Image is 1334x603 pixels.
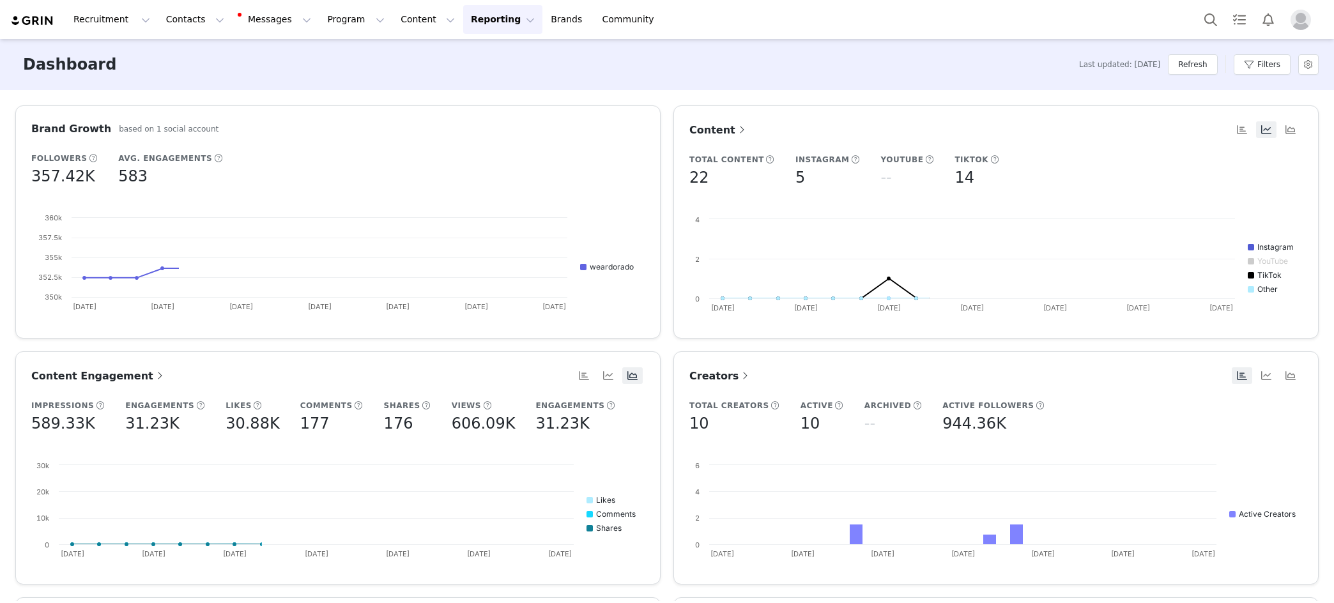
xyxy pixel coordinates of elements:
text: [DATE] [229,302,253,311]
h5: 14 [954,166,974,189]
h5: Active Followers [942,400,1034,411]
text: [DATE] [794,303,818,312]
h5: 944.36K [942,412,1006,435]
text: [DATE] [1043,303,1067,312]
text: [DATE] [951,549,975,558]
button: Refresh [1168,54,1217,75]
button: Messages [233,5,319,34]
h5: Total Content [689,154,764,165]
h5: Comments [300,400,353,411]
h5: Impressions [31,400,94,411]
text: TikTok [1257,270,1282,280]
h5: Shares [384,400,420,411]
button: Notifications [1254,5,1282,34]
button: Reporting [463,5,542,34]
h5: YouTube [880,154,923,165]
text: 10k [36,514,49,523]
text: 0 [45,540,49,549]
h5: 31.23K [535,412,589,435]
h5: -- [880,166,891,189]
h3: Dashboard [23,53,116,76]
h5: Active [801,400,833,411]
h5: 10 [689,412,709,435]
text: [DATE] [61,549,84,558]
text: [DATE] [710,549,734,558]
span: Content Engagement [31,370,166,382]
text: 0 [695,294,700,303]
text: [DATE] [464,302,488,311]
h5: 30.88K [226,412,279,435]
img: grin logo [10,15,55,27]
span: Creators [689,370,751,382]
text: 352.5k [38,273,62,282]
text: [DATE] [1126,303,1150,312]
button: Contacts [158,5,232,34]
text: [DATE] [151,302,174,311]
text: 20k [36,487,49,496]
h5: 10 [801,412,820,435]
h5: 583 [118,165,148,188]
h5: Archived [864,400,911,411]
text: [DATE] [1111,549,1135,558]
h5: -- [864,412,875,435]
a: Community [595,5,668,34]
h5: 589.33K [31,412,95,435]
text: weardorado [590,262,634,271]
h5: Avg. Engagements [118,153,212,164]
text: 357.5k [38,233,62,242]
text: [DATE] [871,549,894,558]
text: [DATE] [305,549,328,558]
text: [DATE] [960,303,984,312]
a: Content [689,122,748,138]
h5: TikTok [954,154,988,165]
text: 355k [45,253,62,262]
text: 0 [695,540,700,549]
text: 2 [695,255,700,264]
text: [DATE] [877,303,901,312]
span: Content [689,124,748,136]
text: Shares [596,523,622,533]
text: [DATE] [142,549,165,558]
h5: 5 [795,166,805,189]
text: [DATE] [308,302,332,311]
text: [DATE] [711,303,735,312]
text: Instagram [1257,242,1294,252]
h5: Likes [226,400,252,411]
h5: 22 [689,166,709,189]
h5: 31.23K [125,412,179,435]
text: 4 [695,487,700,496]
h5: Views [452,400,481,411]
text: [DATE] [1209,303,1233,312]
text: 6 [695,461,700,470]
text: 30k [36,461,49,470]
h5: based on 1 social account [119,123,218,135]
h5: Followers [31,153,87,164]
a: Content Engagement [31,368,166,384]
span: Last updated: [DATE] [1079,59,1160,70]
text: 360k [45,213,62,222]
h5: 177 [300,412,330,435]
text: YouTube [1257,256,1288,266]
img: placeholder-profile.jpg [1291,10,1311,30]
text: Comments [596,509,636,519]
text: [DATE] [467,549,491,558]
text: Likes [596,495,615,505]
h5: Engagements [535,400,604,411]
text: 4 [695,215,700,224]
text: [DATE] [542,302,566,311]
h5: Instagram [795,154,850,165]
text: [DATE] [73,302,96,311]
button: Filters [1234,54,1291,75]
button: Program [319,5,392,34]
text: [DATE] [548,549,572,558]
a: Brands [543,5,594,34]
h5: Total Creators [689,400,769,411]
h5: Engagements [125,400,194,411]
a: Creators [689,368,751,384]
text: [DATE] [1192,549,1215,558]
a: Tasks [1225,5,1253,34]
text: Active Creators [1239,509,1296,519]
h5: 357.42K [31,165,95,188]
text: 2 [695,514,700,523]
